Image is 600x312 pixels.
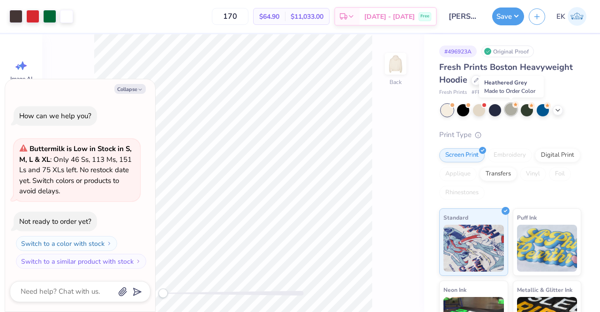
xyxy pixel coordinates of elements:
div: Not ready to order yet? [19,217,91,226]
span: Free [420,13,429,20]
span: Fresh Prints [439,89,467,97]
strong: Buttermilk is Low in Stock in S, M, L & XL [19,144,132,164]
div: Digital Print [535,148,580,162]
div: How can we help you? [19,111,91,121]
div: Vinyl [520,167,546,181]
input: Untitled Design [442,7,487,26]
div: Embroidery [487,148,532,162]
div: Heathered Grey [479,76,544,98]
div: Transfers [480,167,517,181]
img: Puff Ink [517,225,577,272]
img: Back [386,54,405,73]
span: Image AI [10,75,32,83]
span: Standard [443,213,468,222]
div: # 496923A [439,46,477,57]
div: Screen Print [439,148,485,162]
button: Collapse [114,84,146,94]
span: Fresh Prints Boston Heavyweight Hoodie [439,61,573,85]
span: Puff Ink [517,213,537,222]
input: – – [212,8,248,25]
span: $11,033.00 [291,12,323,22]
span: : Only 46 Ss, 113 Ms, 151 Ls and 75 XLs left. No restock date yet. Switch colors or products to a... [19,144,132,196]
button: Switch to a color with stock [16,236,117,251]
span: # FP87 [472,89,487,97]
div: Back [390,78,402,86]
img: Switch to a color with stock [106,241,112,246]
button: Switch to a similar product with stock [16,254,146,269]
span: [DATE] - [DATE] [364,12,415,22]
div: Accessibility label [158,289,168,298]
img: Switch to a similar product with stock [135,259,141,264]
img: Standard [443,225,504,272]
span: Made to Order Color [484,87,535,95]
img: Emma Kelley [568,7,586,26]
span: Metallic & Glitter Ink [517,285,572,295]
span: Neon Ink [443,285,466,295]
span: EK [556,11,565,22]
div: Rhinestones [439,186,485,200]
div: Foil [549,167,571,181]
a: EK [552,7,591,26]
div: Print Type [439,129,581,140]
div: Applique [439,167,477,181]
div: Original Proof [481,46,534,57]
button: Save [492,8,524,25]
span: $64.90 [259,12,279,22]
